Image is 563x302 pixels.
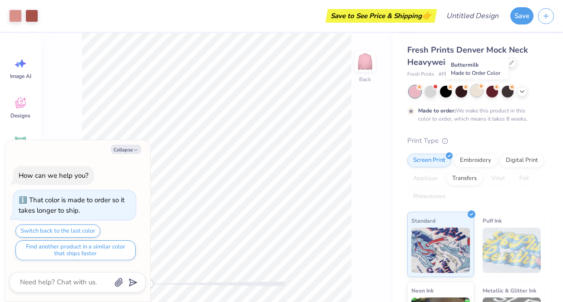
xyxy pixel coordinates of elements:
span: Fresh Prints Denver Mock Neck Heavyweight Sweatshirt [407,44,528,68]
div: Vinyl [485,172,511,185]
div: How can we help you? [19,171,89,180]
span: Designs [10,112,30,119]
div: Back [359,75,371,83]
div: Screen Print [407,154,451,167]
div: Save to See Price & Shipping [328,9,435,23]
span: 👉 [422,10,432,21]
button: Find another product in a similar color that ships faster [15,240,136,260]
div: Foil [514,172,535,185]
span: Standard [411,216,435,225]
div: Applique [407,172,444,185]
div: Embroidery [454,154,497,167]
div: Buttermilk [446,58,509,79]
span: Fresh Prints [407,71,434,78]
img: Standard [411,228,470,273]
div: Print Type [407,136,545,146]
img: Back [356,53,374,71]
div: We make this product in this color to order, which means it takes 8 weeks. [418,107,530,123]
span: Image AI [10,73,31,80]
span: Made to Order Color [451,69,500,77]
strong: Made to order: [418,107,456,114]
img: Puff Ink [483,228,541,273]
button: Switch back to the last color [15,224,100,238]
span: Metallic & Glitter Ink [483,286,536,295]
input: Untitled Design [439,7,506,25]
button: Save [510,7,533,24]
div: Rhinestones [407,190,451,204]
span: Neon Ink [411,286,434,295]
span: Puff Ink [483,216,502,225]
span: # FP94 [439,71,454,78]
div: Transfers [446,172,483,185]
div: That color is made to order so it takes longer to ship. [19,195,124,215]
button: Collapse [111,145,141,154]
div: Digital Print [500,154,544,167]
